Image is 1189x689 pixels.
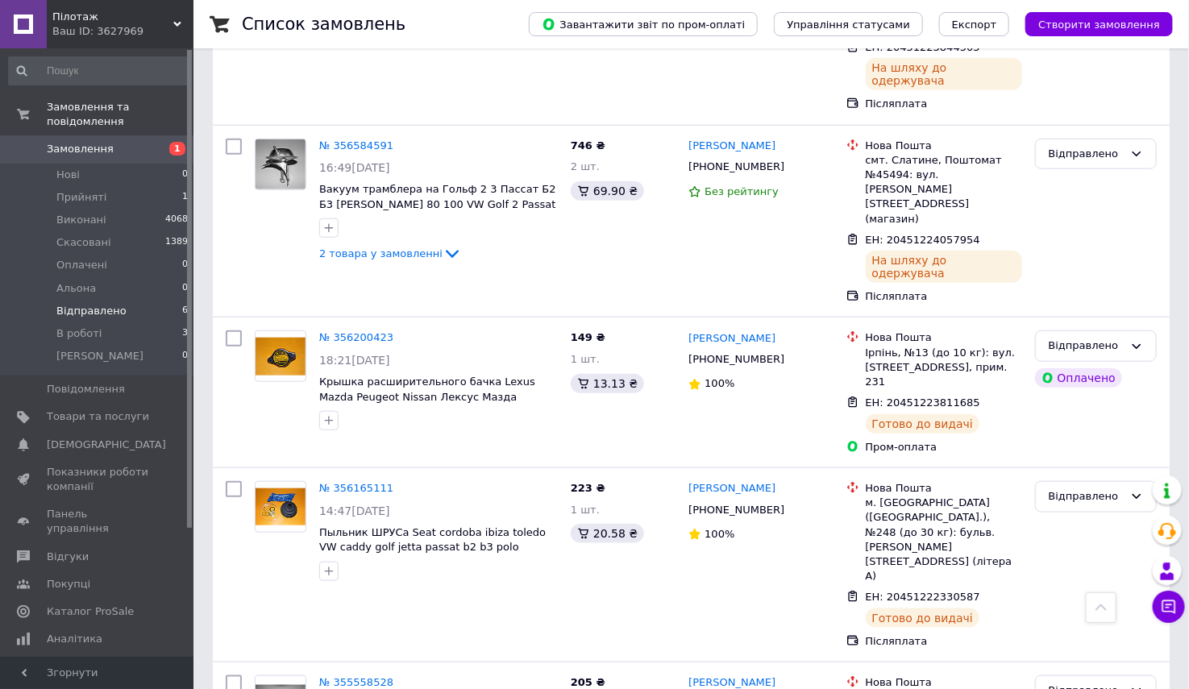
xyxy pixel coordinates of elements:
[571,181,644,201] div: 69.90 ₴
[866,346,1022,390] div: Ірпінь, №13 (до 10 кг): вул. [STREET_ADDRESS], прим. 231
[47,409,149,424] span: Товари та послуги
[866,591,980,603] span: ЕН: 20451222330587
[47,438,166,452] span: [DEMOGRAPHIC_DATA]
[1049,146,1124,163] div: Відправлено
[1025,12,1173,36] button: Створити замовлення
[1049,488,1124,505] div: Відправлено
[255,330,306,382] a: Фото товару
[242,15,405,34] h1: Список замовлень
[866,234,980,246] span: ЕН: 20451224057954
[56,326,102,341] span: В роботі
[866,289,1022,304] div: Післяплата
[165,213,188,227] span: 4068
[47,632,102,646] span: Аналітика
[52,10,173,24] span: Пілотаж
[685,156,788,177] div: [PHONE_NUMBER]
[182,304,188,318] span: 6
[866,396,980,409] span: ЕН: 20451223811685
[1038,19,1160,31] span: Створити замовлення
[319,183,556,225] a: Вакуум трамблера на Гольф 2 3 Пассат Б2 Б3 [PERSON_NAME] 80 100 VW Golf 2 Passat B2 B3 (026905271...
[256,338,306,376] img: Фото товару
[685,349,788,370] div: [PHONE_NUMBER]
[56,281,96,296] span: Альона
[571,482,605,494] span: 223 ₴
[866,440,1022,454] div: Пром-оплата
[705,185,779,197] span: Без рейтингу
[182,258,188,272] span: 0
[571,524,644,543] div: 20.58 ₴
[319,354,390,367] span: 18:21[DATE]
[688,481,775,496] a: [PERSON_NAME]
[256,139,306,189] img: Фото товару
[866,634,1022,649] div: Післяплата
[866,608,980,628] div: Готово до видачі
[866,58,1022,90] div: На шляху до одержувача
[56,304,127,318] span: Відправлено
[319,526,546,568] a: Пыльник ШРУСа Seat cordoba ibiza toledo VW caddy golf jetta passat b2 b3 polo [PERSON_NAME] 100 4...
[47,382,125,396] span: Повідомлення
[571,139,605,151] span: 746 ₴
[1153,591,1185,623] button: Чат з покупцем
[47,507,149,536] span: Панель управління
[182,349,188,363] span: 0
[319,247,462,259] a: 2 товара у замовленні
[319,247,443,259] span: 2 товара у замовленні
[866,330,1022,345] div: Нова Пошта
[952,19,997,31] span: Експорт
[56,190,106,205] span: Прийняті
[169,142,185,156] span: 1
[685,500,788,521] div: [PHONE_NUMBER]
[705,528,734,540] span: 100%
[255,481,306,533] a: Фото товару
[688,331,775,347] a: [PERSON_NAME]
[319,504,390,517] span: 14:47[DATE]
[866,97,1022,111] div: Післяплата
[688,139,775,154] a: [PERSON_NAME]
[47,465,149,494] span: Показники роботи компанії
[529,12,758,36] button: Завантажити звіт по пром-оплаті
[866,414,980,434] div: Готово до видачі
[571,374,644,393] div: 13.13 ₴
[182,190,188,205] span: 1
[319,482,393,494] a: № 356165111
[319,139,393,151] a: № 356584591
[256,488,306,526] img: Фото товару
[571,353,600,365] span: 1 шт.
[182,281,188,296] span: 0
[866,41,980,53] span: ЕН: 20451223844505
[56,258,107,272] span: Оплачені
[1009,18,1173,30] a: Створити замовлення
[165,235,188,250] span: 1389
[319,376,554,417] a: Крышка расширительного бачка Lexus Mazda Peugeot Nissan Лексус Мазда Ниссан Пежо Тойота METALCAUC...
[571,331,605,343] span: 149 ₴
[571,504,600,516] span: 1 шт.
[319,676,393,688] a: № 355558528
[319,331,393,343] a: № 356200423
[56,349,143,363] span: [PERSON_NAME]
[571,160,600,172] span: 2 шт.
[182,168,188,182] span: 0
[866,153,1022,226] div: смт. Слатине, Поштомат №45494: вул. [PERSON_NAME][STREET_ADDRESS] (магазин)
[56,168,80,182] span: Нові
[8,56,189,85] input: Пошук
[52,24,193,39] div: Ваш ID: 3627969
[56,213,106,227] span: Виконані
[774,12,923,36] button: Управління статусами
[47,577,90,591] span: Покупці
[255,139,306,190] a: Фото товару
[866,496,1022,583] div: м. [GEOGRAPHIC_DATA] ([GEOGRAPHIC_DATA].), №248 (до 30 кг): бульв. [PERSON_NAME][STREET_ADDRESS] ...
[571,676,605,688] span: 205 ₴
[47,550,89,564] span: Відгуки
[1035,368,1122,388] div: Оплачено
[47,100,193,129] span: Замовлення та повідомлення
[705,377,734,389] span: 100%
[866,481,1022,496] div: Нова Пошта
[56,235,111,250] span: Скасовані
[939,12,1010,36] button: Експорт
[182,326,188,341] span: 3
[542,17,745,31] span: Завантажити звіт по пром-оплаті
[319,161,390,174] span: 16:49[DATE]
